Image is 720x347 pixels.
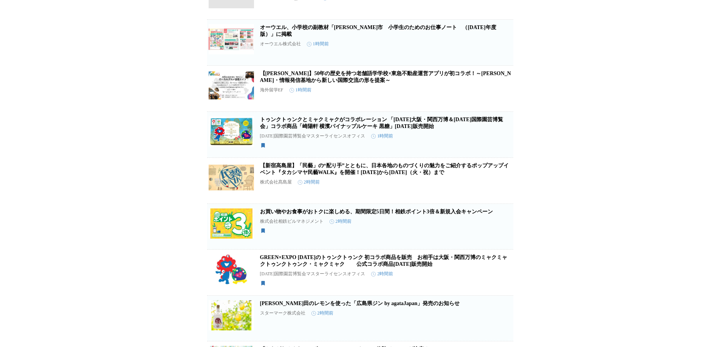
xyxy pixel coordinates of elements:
[260,71,511,83] a: 【[PERSON_NAME]】50年の歴史を持つ老舗語学学校×東急不動産運営アプリが初コラボ！～[PERSON_NAME]・情報発信基地から新しい国際交流の形を提案～
[260,41,301,47] p: オーウエル株式会社
[260,142,266,148] svg: 保存済み
[260,310,305,316] p: スターマーク株式会社
[371,271,393,277] time: 2時間前
[209,208,254,239] img: お買い物やお食事がおトクに楽しめる、期間限定5日間！相鉄ポイント3倍＆新規入会キャンペーン
[260,218,324,225] p: 株式会社相鉄ビルマネジメント
[260,179,292,185] p: 株式会社髙島屋
[290,87,311,93] time: 1時間前
[209,162,254,193] img: 【新宿高島屋】「民藝」の“配り手”とともに、日本各地のものづくりの魅力をご紹介するポップアップイベント『タカシマヤ民藝WALK』を開催！９月17日（水）から23日（火・祝）まで
[209,116,254,147] img: トゥンクトゥンクとミャクミャクがコラボレーション 「2025年大阪・関西万博＆２０２７年国際園芸博覧会」コラボ商品「崎陽軒 横濱パイナップルケーキ 黒糖」2025年9月23日（火）販売開始
[260,209,493,214] a: お買い物やお食事がおトクに楽しめる、期間限定5日間！相鉄ポイント3倍＆新規入会キャンペーン
[260,228,266,234] svg: 保存済み
[260,133,365,139] p: [DATE]国際園芸博覧会マスターライセンスオフィス
[209,254,254,284] img: GREEN×EXPO 2027のトゥンクトゥンク 初コラボ商品を販売 お相手は大阪・関西万博のミャクミャクトゥンクトゥンク・ミャクミャク 公式コラボ商品2025年9月23日（火）販売開始
[260,117,503,129] a: トゥンクトゥンクとミャクミャクがコラボレーション 「[DATE]大阪・関西万博＆[DATE]国際園芸博覧会」コラボ商品「崎陽軒 横濱パイナップルケーキ 黒糖」[DATE]販売開始
[330,218,351,225] time: 2時間前
[260,25,496,37] a: オーウエル、小学校の副教材「[PERSON_NAME]市 小学生のためのお仕事ノート （[DATE]年度版）」に掲載
[298,179,320,185] time: 2時間前
[311,310,333,316] time: 2時間前
[260,254,508,267] a: GREEN×EXPO [DATE]のトゥンクトゥンク 初コラボ商品を販売 お相手は大阪・関西万博のミャクミャクトゥンクトゥンク・ミャクミャク 公式コラボ商品[DATE]販売開始
[260,163,509,175] a: 【新宿高島屋】「民藝」の“配り手”とともに、日本各地のものづくりの魅力をご紹介するポップアップイベント『タカシマヤ民藝WALK』を開催！[DATE]から[DATE]（火・祝）まで
[371,133,393,139] time: 1時間前
[260,271,365,277] p: [DATE]国際園芸博覧会マスターライセンスオフィス
[260,301,460,306] a: [PERSON_NAME]田のレモンを使った「広島県ジン by agataJapan」発売のお知らせ
[307,41,329,47] time: 1時間前
[209,300,254,330] img: 瀬戸田のレモンを使った「広島県ジン by agataJapan」発売のお知らせ
[209,70,254,100] img: 【日本初】50年の歴史を持つ老舗語学学校×東急不動産運営アプリが初コラボ！～渋谷発・情報発信基地から新しい国際交流の形を提案～
[260,280,266,286] svg: 保存済み
[260,87,283,93] p: 海外留学EF
[209,24,254,54] img: オーウエル、小学校の副教材「座間市 小学生のためのお仕事ノート （2025年度版）」に掲載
